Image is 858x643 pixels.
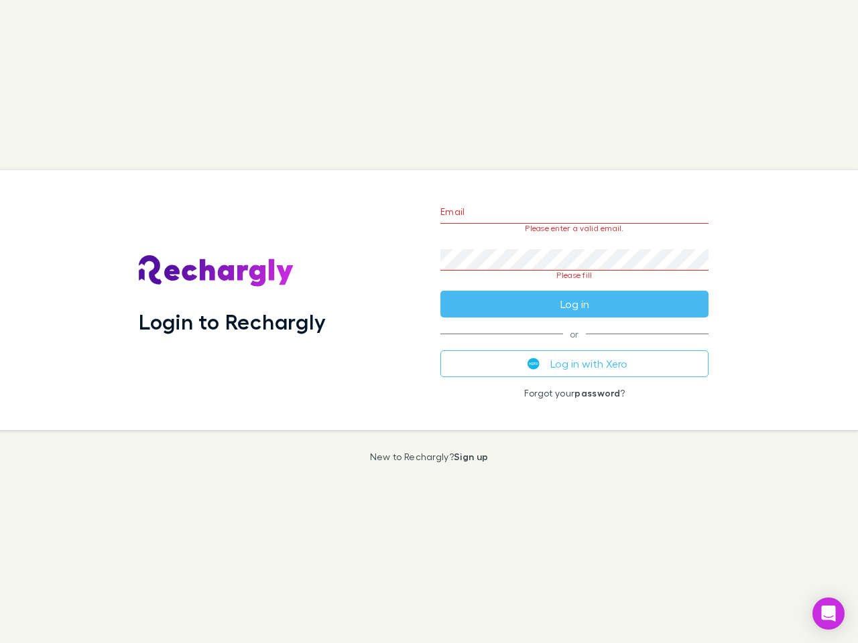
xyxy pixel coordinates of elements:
p: Forgot your ? [440,388,709,399]
h1: Login to Rechargly [139,309,326,334]
button: Log in [440,291,709,317]
a: password [574,387,620,399]
p: Please enter a valid email. [440,224,709,233]
img: Rechargly's Logo [139,255,294,287]
a: Sign up [454,451,488,462]
img: Xero's logo [528,358,540,370]
p: New to Rechargly? [370,451,489,462]
div: Open Intercom Messenger [812,597,845,630]
p: Please fill [440,271,709,280]
button: Log in with Xero [440,350,709,377]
